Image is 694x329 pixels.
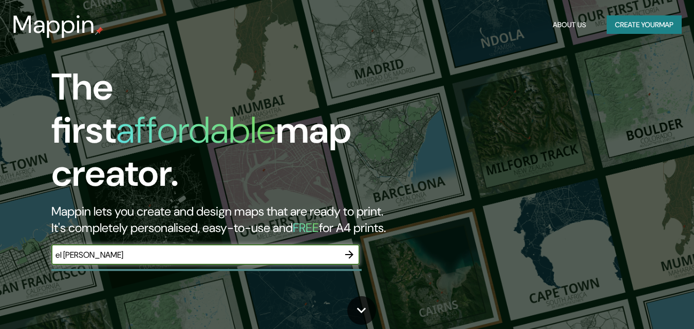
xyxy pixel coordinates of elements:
[12,10,95,39] h3: Mappin
[549,15,590,34] button: About Us
[293,220,319,236] h5: FREE
[116,106,276,154] h1: affordable
[607,15,682,34] button: Create yourmap
[51,66,399,203] h1: The first map creator.
[95,27,103,35] img: mappin-pin
[51,203,399,236] h2: Mappin lets you create and design maps that are ready to print. It's completely personalised, eas...
[51,249,339,261] input: Choose your favourite place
